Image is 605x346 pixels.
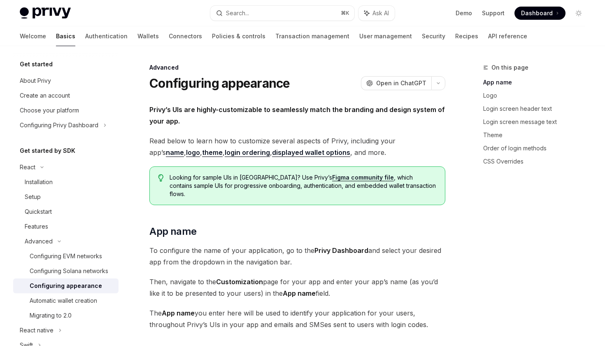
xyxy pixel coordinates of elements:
span: Read below to learn how to customize several aspects of Privy, including your app’s , , , , , and... [149,135,445,158]
a: Basics [56,26,75,46]
a: Migrating to 2.0 [13,308,119,323]
h5: Get started by SDK [20,146,75,156]
div: Configuring appearance [30,281,102,291]
a: Configuring EVM networks [13,249,119,264]
a: login ordering [225,148,270,157]
button: Ask AI [358,6,395,21]
a: Recipes [455,26,478,46]
a: Quickstart [13,204,119,219]
a: Logo [483,89,592,102]
a: Configuring Solana networks [13,264,119,278]
a: Features [13,219,119,234]
a: Welcome [20,26,46,46]
div: Features [25,222,48,231]
a: Order of login methods [483,142,592,155]
a: Login screen message text [483,115,592,129]
a: name [166,148,184,157]
a: theme [202,148,223,157]
a: Authentication [85,26,128,46]
div: About Privy [20,76,51,86]
strong: Privy Dashboard [314,246,368,255]
a: Setup [13,189,119,204]
span: Ask AI [372,9,389,17]
div: Search... [226,8,249,18]
div: Migrating to 2.0 [30,311,72,320]
a: App name [483,76,592,89]
a: Dashboard [514,7,565,20]
img: light logo [20,7,71,19]
div: React native [20,325,54,335]
a: CSS Overrides [483,155,592,168]
div: Automatic wallet creation [30,296,97,306]
a: Support [482,9,505,17]
a: Connectors [169,26,202,46]
a: About Privy [13,73,119,88]
div: Advanced [25,236,53,246]
span: Looking for sample UIs in [GEOGRAPHIC_DATA]? Use Privy’s , which contains sample UIs for progress... [170,173,437,198]
strong: Customization [216,278,263,286]
span: The you enter here will be used to identify your application for your users, throughout Privy’s U... [149,307,445,330]
div: Advanced [149,63,445,72]
a: Create an account [13,88,119,103]
div: Quickstart [25,207,52,217]
div: Setup [25,192,41,202]
a: Configuring appearance [13,278,119,293]
span: Dashboard [521,9,553,17]
span: ⌘ K [341,10,349,16]
a: API reference [488,26,527,46]
strong: Privy’s UIs are highly-customizable to seamlessly match the branding and design system of your app. [149,105,445,125]
h1: Configuring appearance [149,76,290,91]
div: React [20,162,35,172]
a: Wallets [137,26,159,46]
strong: App name [162,309,195,317]
div: Choose your platform [20,105,79,115]
button: Search...⌘K [210,6,354,21]
span: Then, navigate to the page for your app and enter your app’s name (as you’d like it to be present... [149,276,445,299]
a: logo [186,148,200,157]
div: Configuring Solana networks [30,266,108,276]
a: Figma community file [332,174,394,181]
span: To configure the name of your application, go to the and select your desired app from the dropdow... [149,245,445,268]
button: Open in ChatGPT [361,76,431,90]
span: Open in ChatGPT [376,79,426,87]
strong: App name [283,289,316,297]
a: Installation [13,175,119,189]
button: Toggle dark mode [572,7,585,20]
span: On this page [491,63,528,72]
a: User management [359,26,412,46]
a: Theme [483,129,592,142]
a: Automatic wallet creation [13,293,119,308]
a: Policies & controls [212,26,265,46]
svg: Tip [158,174,164,182]
div: Create an account [20,91,70,101]
a: Choose your platform [13,103,119,118]
a: Transaction management [275,26,349,46]
span: App name [149,225,196,238]
a: Security [422,26,445,46]
h5: Get started [20,59,53,69]
a: Login screen header text [483,102,592,115]
div: Installation [25,177,53,187]
a: displayed wallet options [272,148,350,157]
div: Configuring EVM networks [30,251,102,261]
div: Configuring Privy Dashboard [20,120,98,130]
a: Demo [456,9,472,17]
